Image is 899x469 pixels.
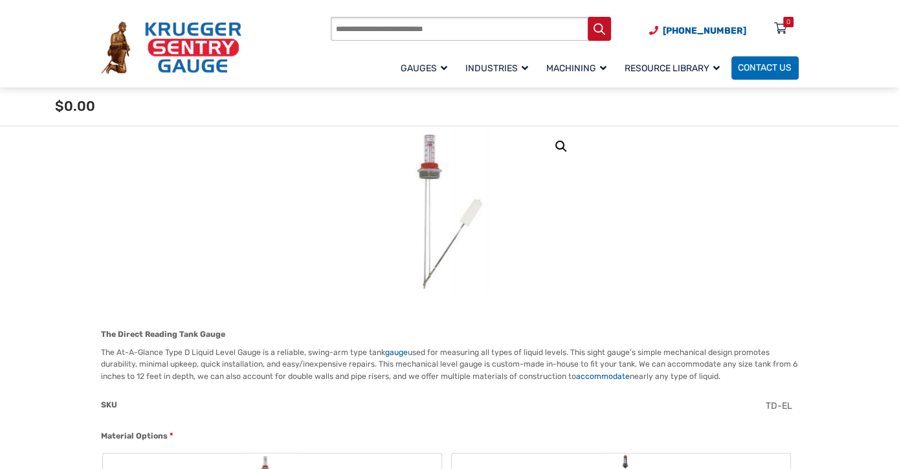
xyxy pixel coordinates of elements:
[663,25,746,36] span: [PHONE_NUMBER]
[540,54,618,81] a: Machining
[546,63,606,74] span: Machining
[786,17,790,27] div: 0
[385,348,408,357] a: gauge
[465,63,528,74] span: Industries
[394,54,459,81] a: Gauges
[101,431,168,440] span: Material Options
[101,330,225,339] strong: The Direct Reading Tank Gauge
[766,400,792,411] span: TD-EL
[731,56,799,80] a: Contact Us
[101,400,117,409] span: SKU
[55,98,95,114] span: $0.00
[459,54,540,81] a: Industries
[618,54,731,81] a: Resource Library
[401,63,447,74] span: Gauges
[382,126,518,296] img: At A Glance
[625,63,720,74] span: Resource Library
[649,24,746,38] a: Phone Number (920) 434-8860
[738,63,792,74] span: Contact Us
[576,372,630,381] a: accommodate
[170,430,173,442] abbr: required
[101,347,799,382] p: The At-A-Glance Type D Liquid Level Gauge is a reliable, swing-arm type tank used for measuring a...
[549,135,573,158] a: View full-screen image gallery
[101,21,241,73] img: Krueger Sentry Gauge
